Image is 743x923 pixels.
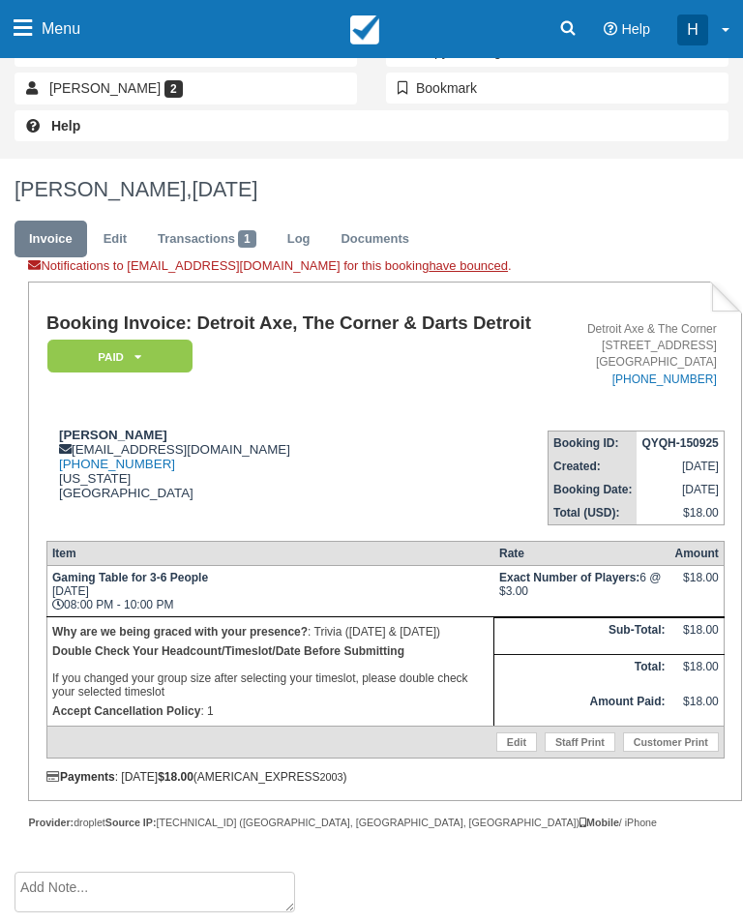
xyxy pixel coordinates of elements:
th: Created: [549,455,638,478]
th: Total: [494,654,670,690]
div: [EMAIL_ADDRESS][DOMAIN_NAME] [US_STATE] [GEOGRAPHIC_DATA] [46,428,544,500]
i: Help [604,22,617,36]
strong: Accept Cancellation Policy [52,704,200,718]
td: [DATE] 08:00 PM - 10:00 PM [46,565,493,616]
small: 2003 [320,771,343,783]
strong: Exact Number of Players [499,571,639,584]
b: Double Check Your Headcount/Timeslot/Date Before Submitting [52,644,404,658]
th: Amount [669,541,724,565]
a: Transactions1 [143,221,271,258]
b: Help [51,118,80,134]
a: Customer Print [623,732,719,752]
th: Sub-Total: [494,618,670,655]
td: 6 @ $3.00 [494,565,670,616]
a: Log [273,221,325,258]
address: Detroit Axe & The Corner [STREET_ADDRESS] [GEOGRAPHIC_DATA] [551,321,717,388]
a: Edit [496,732,537,752]
div: H [677,15,708,45]
strong: Gaming Table for 3-6 People [52,571,208,584]
strong: [PERSON_NAME] [59,428,167,442]
strong: Why are we being graced with your presence? [52,625,308,639]
strong: Mobile [580,817,619,828]
th: Amount Paid: [494,690,670,726]
td: $18.00 [669,618,724,655]
strong: Payments [46,770,115,784]
a: have bounced [429,258,508,273]
td: [DATE] [637,455,724,478]
p: : 1 [52,701,489,721]
div: : [DATE] (AMERICAN_EXPRESS ) [46,770,725,784]
span: 2 [164,80,183,98]
strong: QYQH-150925 [641,436,718,450]
p: If you changed your group size after selecting your timeslot, please double check your selected t... [52,641,489,701]
span: [DATE] [192,177,257,201]
strong: Source IP: [105,817,157,828]
a: [PERSON_NAME] 2 [15,73,357,104]
h1: [PERSON_NAME], [15,178,728,201]
td: $18.00 [637,501,724,525]
a: [PHONE_NUMBER] [59,457,175,471]
td: $18.00 [669,690,724,726]
div: Notifications to [EMAIL_ADDRESS][DOMAIN_NAME] for this booking . [28,257,742,282]
a: Edit [89,221,141,258]
strong: $18.00 [158,770,193,784]
th: Booking ID: [549,431,638,455]
a: Help [15,110,728,141]
a: Invoice [15,221,87,258]
td: [DATE] [637,478,724,501]
button: Bookmark [386,73,728,104]
span: Help [621,21,650,37]
h1: Booking Invoice: Detroit Axe, The Corner & Darts Detroit [46,313,544,334]
th: Item [46,541,493,565]
div: $18.00 [674,571,718,600]
th: Total (USD): [549,501,638,525]
a: Paid [46,339,186,374]
span: 1 [238,230,256,248]
th: Booking Date: [549,478,638,501]
p: : Trivia ([DATE] & [DATE]) [52,622,489,641]
td: $18.00 [669,654,724,690]
a: Documents [326,221,424,258]
span: [PERSON_NAME] [49,80,161,96]
strong: Provider: [28,817,74,828]
a: [PHONE_NUMBER] [612,372,717,386]
div: droplet [TECHNICAL_ID] ([GEOGRAPHIC_DATA], [GEOGRAPHIC_DATA], [GEOGRAPHIC_DATA]) / iPhone [28,816,742,830]
img: checkfront-main-nav-mini-logo.png [350,15,379,45]
th: Rate [494,541,670,565]
em: Paid [47,340,193,373]
a: Staff Print [545,732,615,752]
